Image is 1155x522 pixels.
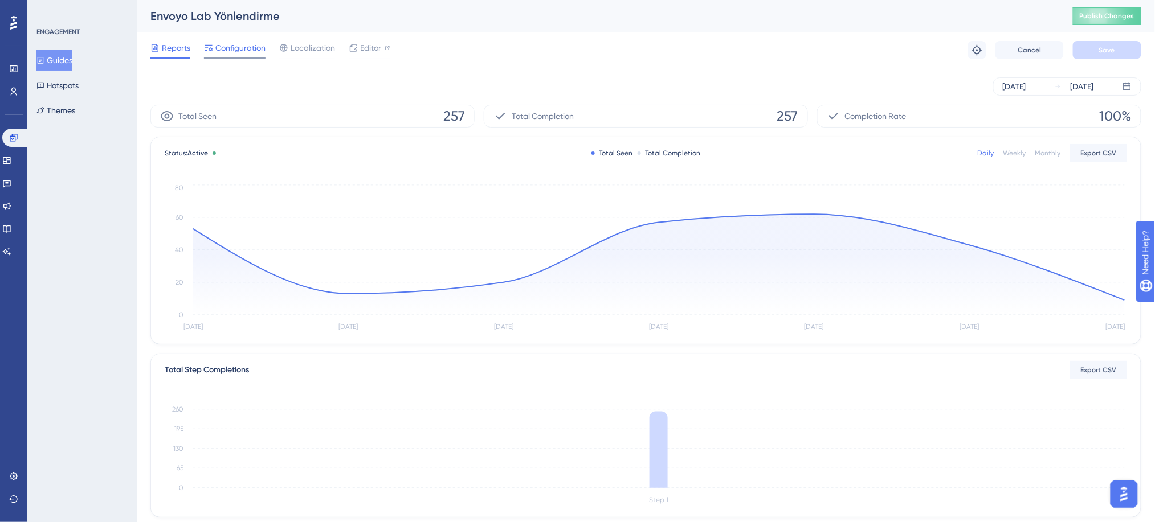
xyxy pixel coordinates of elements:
[1070,361,1127,379] button: Export CSV
[172,405,183,413] tspan: 260
[960,323,979,331] tspan: [DATE]
[165,149,208,158] span: Status:
[215,41,266,55] span: Configuration
[1003,149,1026,158] div: Weekly
[995,41,1064,59] button: Cancel
[443,107,465,125] span: 257
[1106,323,1125,331] tspan: [DATE]
[1107,477,1141,511] iframe: UserGuiding AI Assistant Launcher
[1071,80,1094,93] div: [DATE]
[1003,80,1026,93] div: [DATE]
[178,109,217,123] span: Total Seen
[650,323,669,331] tspan: [DATE]
[1080,11,1134,20] span: Publish Changes
[512,109,574,123] span: Total Completion
[805,323,824,331] tspan: [DATE]
[176,278,183,286] tspan: 20
[845,109,907,123] span: Completion Rate
[173,445,183,453] tspan: 130
[176,213,183,221] tspan: 60
[1100,107,1132,125] span: 100%
[339,323,358,331] tspan: [DATE]
[978,149,994,158] div: Daily
[36,100,75,121] button: Themes
[777,107,798,125] span: 257
[638,149,701,158] div: Total Completion
[1070,144,1127,162] button: Export CSV
[494,323,513,331] tspan: [DATE]
[1081,149,1117,158] span: Export CSV
[150,8,1044,24] div: Envoyo Lab Yönlendirme
[175,246,183,254] tspan: 40
[36,75,79,96] button: Hotspots
[1035,149,1061,158] div: Monthly
[27,3,71,17] span: Need Help?
[36,27,80,36] div: ENGAGEMENT
[1073,7,1141,25] button: Publish Changes
[174,425,183,433] tspan: 195
[187,149,208,157] span: Active
[183,323,203,331] tspan: [DATE]
[1073,41,1141,59] button: Save
[179,311,183,319] tspan: 0
[179,484,183,492] tspan: 0
[360,41,381,55] span: Editor
[177,465,183,472] tspan: 65
[36,50,72,71] button: Guides
[291,41,335,55] span: Localization
[1018,46,1042,55] span: Cancel
[1099,46,1115,55] span: Save
[165,363,249,377] div: Total Step Completions
[175,184,183,192] tspan: 80
[162,41,190,55] span: Reports
[650,496,669,504] tspan: Step 1
[591,149,633,158] div: Total Seen
[1081,365,1117,375] span: Export CSV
